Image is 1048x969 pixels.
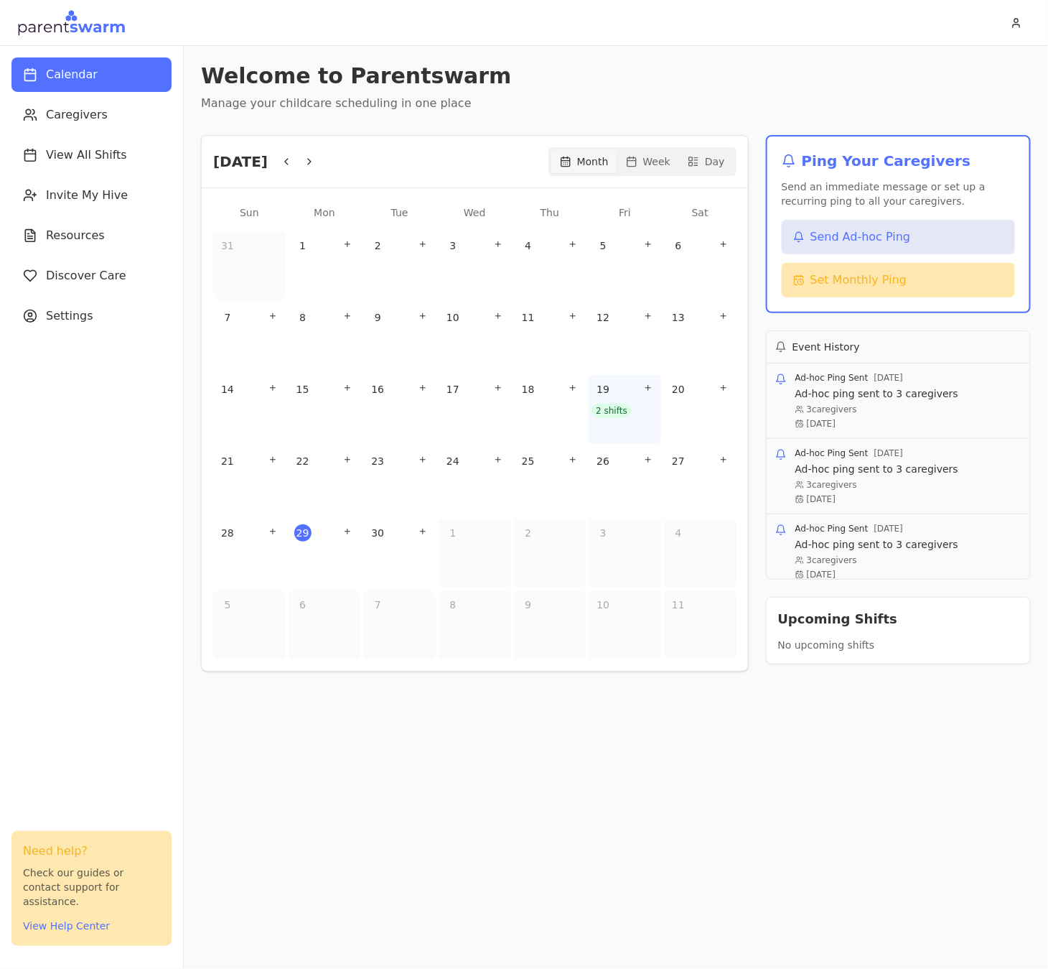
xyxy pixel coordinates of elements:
p: 3 caregiver s [795,479,959,491]
div: Add shift [491,309,505,323]
span: 7 [219,309,236,326]
span: Discover Care [46,267,126,284]
div: Add shift [266,381,280,395]
div: Add shift [340,237,355,251]
span: 11 [670,596,687,613]
span: Set Monthly Ping [810,272,907,289]
div: Add shift [416,453,430,467]
span: 11 [520,309,537,326]
button: Month [551,150,617,173]
span: 5 [594,237,612,254]
span: 1 [294,237,312,254]
button: Previous [276,152,296,172]
p: Manage your childcare scheduling in one place [201,95,1031,112]
span: 4 [670,524,687,542]
button: View All Shifts [11,138,172,172]
span: 12 [594,309,612,326]
button: Day [679,150,734,173]
span: 30 [369,524,386,542]
span: 9 [520,596,537,613]
span: 3 [594,524,612,542]
img: Parentswarm Logo [17,9,126,37]
span: Resources [46,227,105,244]
span: 3 [444,237,462,254]
div: Add shift [716,237,731,251]
span: Settings [46,307,93,325]
span: 28 [219,524,236,542]
div: Add shift [491,453,505,467]
div: Add shift [340,453,355,467]
span: 7 [369,596,386,613]
span: Caregivers [46,106,108,124]
div: Add shift [491,381,505,395]
span: 10 [594,596,612,613]
p: [DATE] [795,569,959,580]
span: 14 [219,381,236,398]
span: 5 [219,596,236,613]
div: Add shift [641,237,655,251]
span: 29 [294,524,312,542]
div: Add shift [566,309,580,323]
div: Mon [289,200,361,226]
div: Sat [664,200,736,226]
span: 21 [219,453,236,470]
p: No upcoming shifts [778,638,1019,652]
span: 15 [294,381,312,398]
div: Add shift [266,309,280,323]
div: Wed [439,200,511,226]
button: Send Ad-hoc Ping [782,220,1015,254]
div: Add shift [266,524,280,539]
span: 17 [444,381,462,398]
button: Next [299,152,319,172]
div: Fri [589,200,661,226]
div: 2 shifts [591,404,632,418]
span: 19 [594,381,612,398]
h1: Welcome to Parentswarm [201,63,1031,89]
button: Caregivers [11,98,172,132]
span: 6 [670,237,687,254]
span: 20 [670,381,687,398]
h2: Upcoming Shifts [778,609,1019,629]
span: Ad-hoc Ping Sent [795,448,869,459]
span: 10 [444,309,462,326]
span: 27 [670,453,687,470]
span: [DATE] [874,448,904,459]
div: Add shift [340,381,355,395]
div: Add shift [641,309,655,323]
p: Ad-hoc ping sent to 3 caregivers [795,386,959,401]
div: Add shift [266,453,280,467]
h3: Event History [792,340,860,354]
span: [DATE] [874,372,904,384]
span: 18 [520,381,537,398]
div: Add shift [641,381,655,395]
p: Ad-hoc ping sent to 3 caregivers [795,537,959,552]
div: Add shift [566,453,580,467]
div: Add shift [340,524,355,539]
div: Sun [213,200,286,226]
div: Add shift [566,237,580,251]
div: Add shift [716,453,731,467]
div: Thu [514,200,586,226]
div: Add shift [716,381,731,395]
span: [DATE] [874,523,904,534]
div: Add shift [491,237,505,251]
span: 24 [444,453,462,470]
span: 6 [294,596,312,613]
p: Ad-hoc ping sent to 3 caregivers [795,462,959,476]
span: Calendar [46,66,98,83]
span: 9 [369,309,386,326]
h2: [DATE] [213,152,268,172]
span: 2 [520,524,537,542]
button: Set Monthly Ping [782,263,1015,297]
button: Week [617,150,679,173]
div: Add shift [416,381,430,395]
button: Calendar [11,57,172,92]
span: Ad-hoc Ping Sent [795,523,869,534]
button: Resources [11,218,172,253]
div: Add shift [716,309,731,323]
span: Ad-hoc Ping Sent [795,372,869,384]
div: Add shift [416,237,430,251]
div: Add shift [340,309,355,323]
div: Tue [363,200,436,226]
button: Discover Care [11,259,172,293]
